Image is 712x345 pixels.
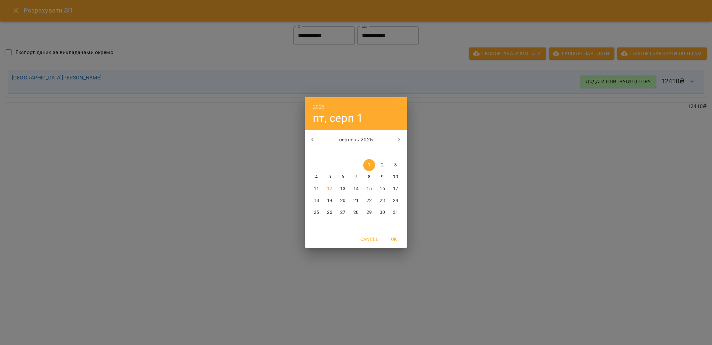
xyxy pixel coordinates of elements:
span: пт [363,149,375,156]
p: 27 [340,209,345,216]
button: 4 [311,171,322,183]
p: 16 [380,186,385,192]
button: 1 [363,159,375,171]
button: 31 [390,207,401,218]
button: 23 [376,195,388,207]
p: 5 [328,174,331,180]
button: пт, серп 1 [313,111,363,125]
p: 31 [393,209,398,216]
button: 24 [390,195,401,207]
p: 17 [393,186,398,192]
span: нд [390,149,401,156]
button: 8 [363,171,375,183]
button: 16 [376,183,388,195]
p: 7 [355,174,357,180]
button: 3 [390,159,401,171]
p: 24 [393,197,398,204]
button: 15 [363,183,375,195]
p: 19 [327,197,332,204]
button: 30 [376,207,388,218]
p: 14 [353,186,359,192]
p: 9 [381,174,384,180]
p: серпень 2025 [321,136,392,144]
button: 19 [324,195,336,207]
button: 20 [337,195,349,207]
span: Cancel [360,235,378,243]
button: 5 [324,171,336,183]
button: 28 [350,207,362,218]
button: 14 [350,183,362,195]
button: 18 [311,195,322,207]
p: 13 [340,186,345,192]
p: 15 [367,186,372,192]
button: 22 [363,195,375,207]
p: 18 [314,197,319,204]
button: 25 [311,207,322,218]
p: 8 [368,174,371,180]
p: 4 [315,174,318,180]
p: 26 [327,209,332,216]
p: 21 [353,197,359,204]
button: 11 [311,183,322,195]
button: 7 [350,171,362,183]
button: Cancel [358,233,381,245]
p: 29 [367,209,372,216]
p: 23 [380,197,385,204]
button: 9 [376,171,388,183]
button: 2025 [313,102,325,112]
button: 6 [337,171,349,183]
button: 27 [337,207,349,218]
button: 10 [390,171,401,183]
p: 10 [393,174,398,180]
span: ср [337,149,349,156]
button: 2 [376,159,388,171]
button: 17 [390,183,401,195]
span: сб [376,149,388,156]
p: 30 [380,209,385,216]
span: пн [311,149,322,156]
button: 26 [324,207,336,218]
span: чт [350,149,362,156]
span: OK [386,235,402,243]
button: 21 [350,195,362,207]
span: вт [324,149,336,156]
p: 6 [341,174,344,180]
p: 3 [394,162,397,168]
button: 13 [337,183,349,195]
p: 28 [353,209,359,216]
p: 1 [368,162,371,168]
button: 12 [324,183,336,195]
p: 12 [327,186,332,192]
button: 29 [363,207,375,218]
p: 11 [314,186,319,192]
button: OK [383,233,404,245]
p: 2 [381,162,384,168]
p: 20 [340,197,345,204]
p: 22 [367,197,372,204]
p: 25 [314,209,319,216]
